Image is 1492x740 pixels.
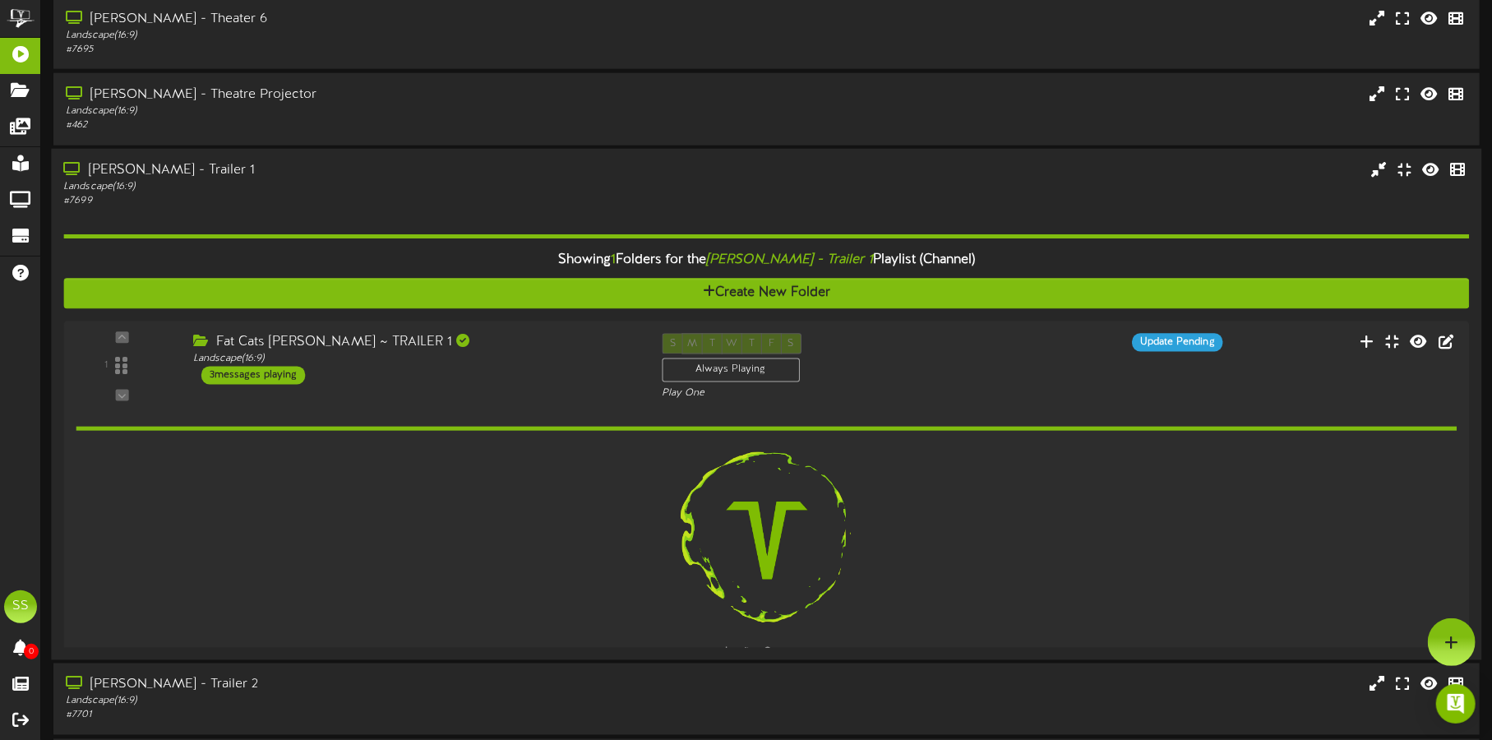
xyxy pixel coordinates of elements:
span: 1 [611,252,616,267]
div: Showing Folders for the Playlist (Channel) [51,243,1482,278]
div: Landscape ( 16:9 ) [66,695,635,709]
div: SS [4,590,37,623]
div: Update Pending [1133,333,1223,351]
div: # 7701 [66,709,635,723]
button: Create New Folder [63,278,1470,308]
div: 3 messages playing [201,366,305,384]
div: [PERSON_NAME] - Theatre Projector [66,86,635,104]
div: Always Playing [662,358,800,382]
div: [PERSON_NAME] - Trailer 2 [66,676,635,695]
div: Fat Cats [PERSON_NAME] ~ TRAILER 1 [193,333,637,352]
strong: Loading Content... [725,646,808,658]
div: # 7699 [63,194,635,208]
div: Landscape ( 16:9 ) [193,352,637,366]
div: # 7695 [66,43,635,57]
span: 0 [24,644,39,659]
div: # 462 [66,118,635,132]
i: [PERSON_NAME] - Trailer 1 [707,252,874,267]
div: Play One [662,386,989,400]
img: loading-spinner-3.png [661,435,872,646]
div: Open Intercom Messenger [1436,684,1476,724]
div: Landscape ( 16:9 ) [66,104,635,118]
div: [PERSON_NAME] - Trailer 1 [63,161,635,180]
div: Landscape ( 16:9 ) [66,29,635,43]
div: [PERSON_NAME] - Theater 6 [66,10,635,29]
div: Landscape ( 16:9 ) [63,180,635,194]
